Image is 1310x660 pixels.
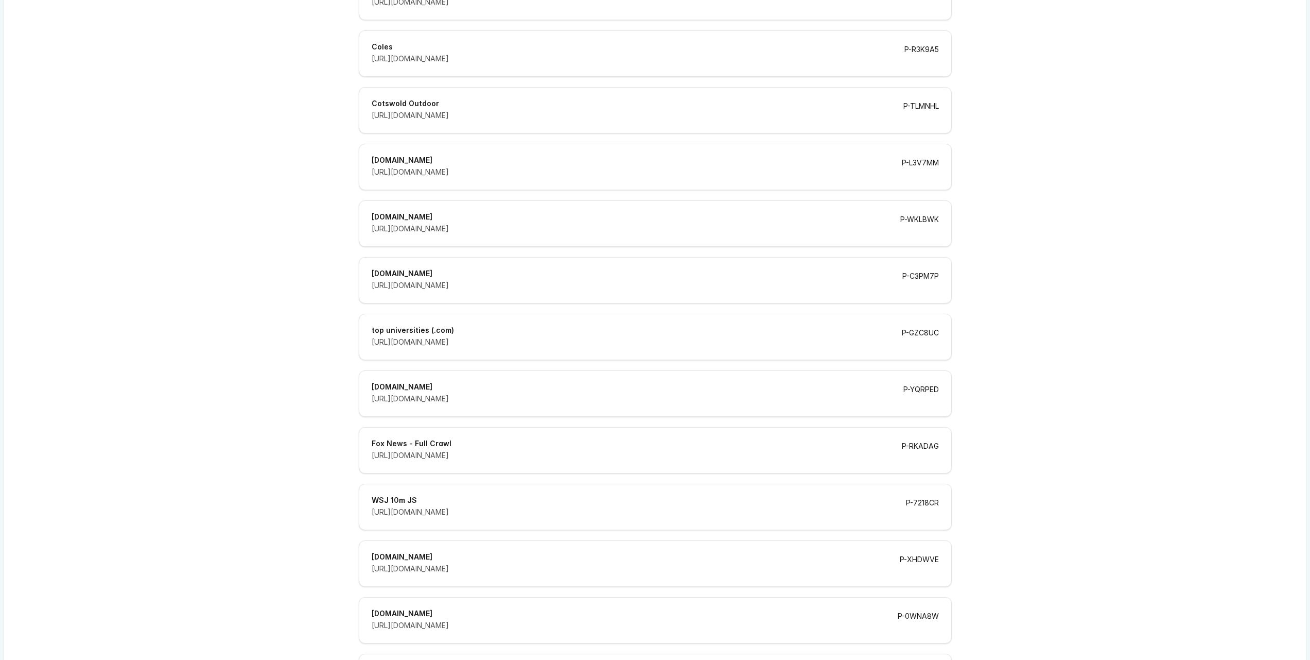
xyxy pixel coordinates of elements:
[359,484,952,530] a: WSJ 10m JS[URL][DOMAIN_NAME]P-7218CR
[891,100,951,121] div: P-TLMNHL
[359,540,952,587] a: [DOMAIN_NAME][URL][DOMAIN_NAME]P-XHDWVE
[892,43,951,64] div: P-R3K9A5
[372,270,878,277] div: [DOMAIN_NAME]
[359,144,952,190] a: [DOMAIN_NAME][URL][DOMAIN_NAME]P-L3V7MM
[372,383,879,391] div: [DOMAIN_NAME]
[372,213,876,221] div: [DOMAIN_NAME]
[372,224,876,234] div: [URL][DOMAIN_NAME]
[359,314,952,360] a: top universities (.com)[URL][DOMAIN_NAME]P-GZC8UC
[372,507,881,517] div: [URL][DOMAIN_NAME]
[372,43,880,50] div: Coles
[372,620,873,631] div: [URL][DOMAIN_NAME]
[359,370,952,417] a: [DOMAIN_NAME][URL][DOMAIN_NAME]P-YQRPED
[887,553,951,574] div: P-XHDWVE
[372,337,877,347] div: [URL][DOMAIN_NAME]
[372,157,877,164] div: [DOMAIN_NAME]
[359,427,952,473] a: Fox News - Full Crawl[URL][DOMAIN_NAME]P-RKADAG
[372,167,877,177] div: [URL][DOMAIN_NAME]
[894,497,951,517] div: P-7218CR
[359,30,952,77] a: Coles[URL][DOMAIN_NAME]P-R3K9A5
[372,553,875,561] div: [DOMAIN_NAME]
[372,100,879,107] div: Cotswold Outdoor
[359,200,952,247] a: [DOMAIN_NAME][URL][DOMAIN_NAME]P-WKLBWK
[372,497,881,504] div: WSJ 10m JS
[890,270,951,291] div: P-C3PM7P
[359,597,952,644] a: [DOMAIN_NAME][URL][DOMAIN_NAME]P-0WNA8W
[372,327,877,334] div: top universities (.com)
[372,394,879,404] div: [URL][DOMAIN_NAME]
[888,213,951,234] div: P-WKLBWK
[372,450,877,461] div: [URL][DOMAIN_NAME]
[359,257,952,303] a: [DOMAIN_NAME][URL][DOMAIN_NAME]P-C3PM7P
[889,440,951,461] div: P-RKADAG
[372,54,880,64] div: [URL][DOMAIN_NAME]
[372,110,879,121] div: [URL][DOMAIN_NAME]
[372,280,878,291] div: [URL][DOMAIN_NAME]
[372,440,877,447] div: Fox News - Full Crawl
[372,564,875,574] div: [URL][DOMAIN_NAME]
[359,87,952,133] a: Cotswold Outdoor[URL][DOMAIN_NAME]P-TLMNHL
[891,383,951,404] div: P-YQRPED
[885,610,951,631] div: P-0WNA8W
[889,157,951,177] div: P-L3V7MM
[372,610,873,617] div: [DOMAIN_NAME]
[889,327,951,347] div: P-GZC8UC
